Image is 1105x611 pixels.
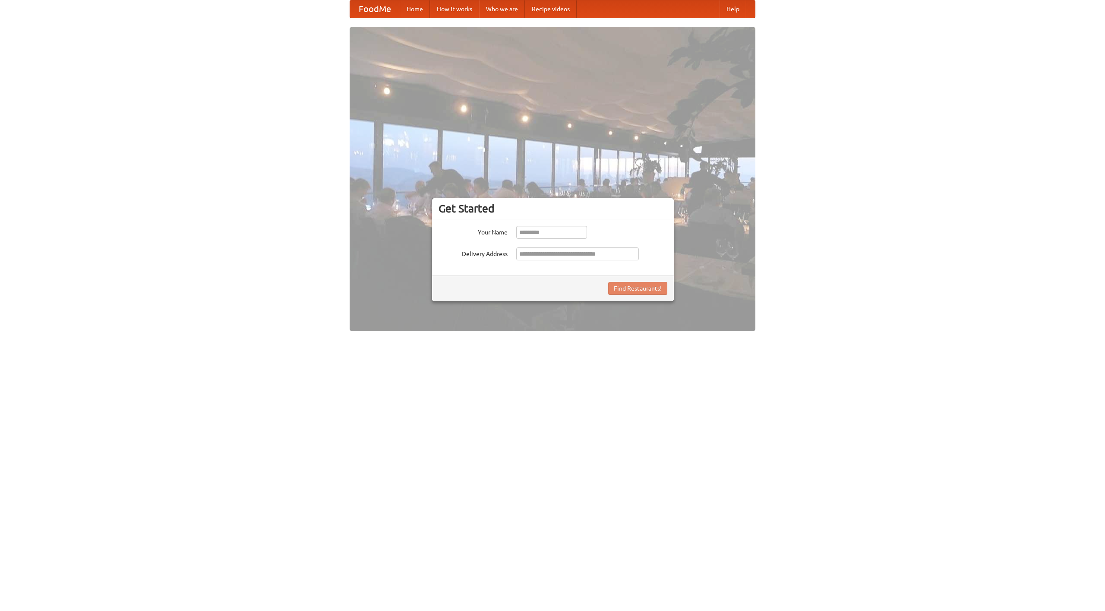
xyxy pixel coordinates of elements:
a: How it works [430,0,479,18]
a: Who we are [479,0,525,18]
a: Help [720,0,746,18]
a: Home [400,0,430,18]
h3: Get Started [439,202,667,215]
a: FoodMe [350,0,400,18]
button: Find Restaurants! [608,282,667,295]
label: Delivery Address [439,247,508,258]
a: Recipe videos [525,0,577,18]
label: Your Name [439,226,508,237]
